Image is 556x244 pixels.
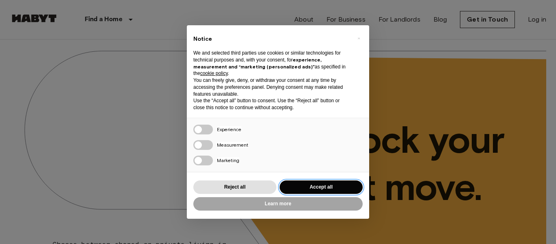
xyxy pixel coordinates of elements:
span: × [357,33,360,43]
button: Reject all [193,180,276,194]
button: Learn more [193,197,363,211]
p: You can freely give, deny, or withdraw your consent at any time by accessing the preferences pane... [193,77,350,97]
p: We and selected third parties use cookies or similar technologies for technical purposes and, wit... [193,50,350,77]
span: Marketing [217,157,239,163]
h2: Notice [193,35,350,43]
p: Use the “Accept all” button to consent. Use the “Reject all” button or close this notice to conti... [193,97,350,111]
span: Measurement [217,142,248,148]
button: Close this notice [352,32,365,45]
a: cookie policy [200,70,228,76]
span: Experience [217,126,241,132]
button: Accept all [280,180,363,194]
strong: experience, measurement and “marketing (personalized ads)” [193,57,322,70]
